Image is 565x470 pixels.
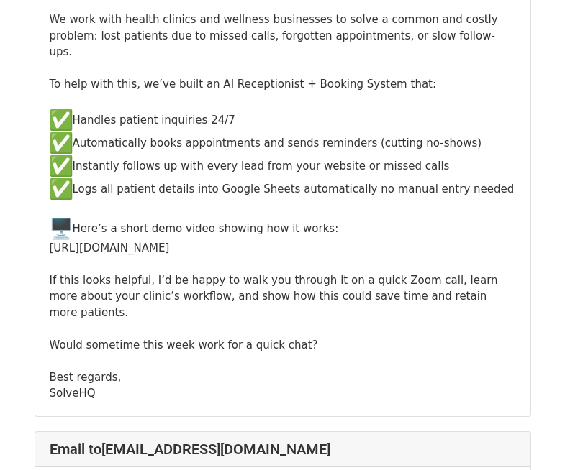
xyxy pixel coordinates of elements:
img: ✅ [50,155,73,178]
h4: Email to [EMAIL_ADDRESS][DOMAIN_NAME] [50,441,516,458]
img: ✅ [50,178,73,201]
iframe: Chat Widget [493,401,565,470]
img: ✅ [50,109,73,132]
img: ✅ [50,132,73,155]
img: 🖥️ [50,217,73,240]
